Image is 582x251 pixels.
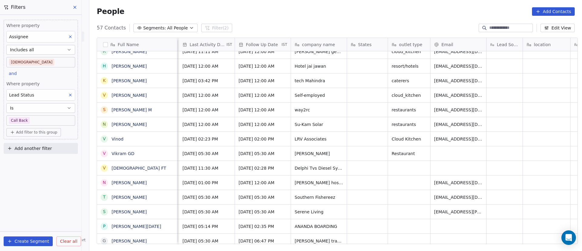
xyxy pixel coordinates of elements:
[434,63,483,69] span: [EMAIL_ADDRESS][DOMAIN_NAME]
[112,49,147,54] a: [PERSON_NAME]
[239,49,287,55] span: [DATE] 12:00 AM
[392,63,426,69] span: resort/hotels
[112,195,147,200] a: [PERSON_NAME]
[112,239,147,243] a: [PERSON_NAME]
[103,48,106,55] div: R
[182,180,231,186] span: [DATE] 01:00 PM
[295,194,343,200] span: Southern Fishereez
[103,121,106,127] div: N
[434,49,483,55] span: [EMAIL_ADDRESS][DOMAIN_NAME]
[295,92,343,98] span: Self-employed
[112,180,147,185] a: [PERSON_NAME]
[239,209,287,215] span: [DATE] 05:30 AM
[434,92,483,98] span: [EMAIL_ADDRESS][DOMAIN_NAME]
[392,151,426,157] span: Restaurant
[112,224,161,229] a: [PERSON_NAME][DATE]
[392,107,426,113] span: restaurants
[295,63,343,69] span: Hotel jai jawan
[239,92,287,98] span: [DATE] 12:00 AM
[112,93,147,98] a: [PERSON_NAME]
[239,136,287,142] span: [DATE] 02:00 PM
[112,107,152,112] a: [PERSON_NAME] M
[295,136,343,142] span: LRV Associates
[112,137,123,141] a: Vinod
[103,136,106,142] div: V
[182,63,231,69] span: [DATE] 12:00 AM
[103,165,106,171] div: V
[179,38,235,51] div: Last Activity DateIST
[239,165,287,171] span: [DATE] 02:28 PM
[103,238,106,244] div: G
[112,151,134,156] a: Vikram GD
[239,107,287,113] span: [DATE] 12:00 AM
[182,136,231,142] span: [DATE] 02:23 PM
[167,25,188,31] span: All People
[182,209,231,215] span: [DATE] 05:30 AM
[97,51,177,244] div: grid
[182,49,231,55] span: [DATE] 11:11 AM
[190,42,226,48] span: Last Activity Date
[239,78,287,84] span: [DATE] 12:00 AM
[182,121,231,127] span: [DATE] 12:00 AM
[118,42,139,48] span: Full Name
[295,180,343,186] span: [PERSON_NAME] hospitality services pvt ltd
[392,49,426,55] span: cloud_kitchen
[182,223,231,229] span: [DATE] 05:14 PM
[497,42,519,48] span: Lead Source
[291,38,347,51] div: company name
[532,7,575,16] button: Add Contacts
[201,24,232,32] button: Filter(2)
[487,38,523,51] div: Lead Source
[540,24,575,32] button: Edit View
[392,92,426,98] span: cloud_kitchen
[103,194,106,200] div: T
[295,78,343,84] span: tech Mahindra
[97,24,126,32] span: 57 Contacts
[143,25,166,31] span: Segments:
[392,136,426,142] span: Cloud Kitchen
[182,238,231,244] span: [DATE] 05:30 AM
[112,78,147,83] a: [PERSON_NAME]
[103,209,106,215] div: S
[239,223,287,229] span: [DATE] 02:35 PM
[103,179,106,186] div: N
[392,121,426,127] span: restaurants
[392,78,426,84] span: caterers
[103,107,106,113] div: S
[295,151,343,157] span: [PERSON_NAME]
[434,121,483,127] span: [EMAIL_ADDRESS][DOMAIN_NAME]
[112,166,166,171] a: [DEMOGRAPHIC_DATA] FT
[226,42,232,47] span: IST
[182,194,231,200] span: [DATE] 05:30 AM
[434,180,483,186] span: [EMAIL_ADDRESS][DOMAIN_NAME]
[239,194,287,200] span: [DATE] 05:30 AM
[182,78,231,84] span: [DATE] 03:42 PM
[239,151,287,157] span: [DATE] 05:30 AM
[434,209,483,215] span: [EMAIL_ADDRESS][PERSON_NAME][DOMAIN_NAME]
[434,107,483,113] span: [EMAIL_ADDRESS][DOMAIN_NAME]
[103,223,105,229] div: P
[295,49,343,55] span: [PERSON_NAME] general
[295,209,343,215] span: Serene Living
[112,122,147,127] a: [PERSON_NAME]
[295,165,343,171] span: Delphi Tvs Diesel Systems Ltd mannur
[182,92,231,98] span: [DATE] 12:00 AM
[103,92,106,98] div: V
[239,63,287,69] span: [DATE] 12:00 AM
[282,42,287,47] span: IST
[302,42,335,48] span: company name
[112,209,147,214] a: [PERSON_NAME]
[441,42,453,48] span: Email
[434,194,483,200] span: [EMAIL_ADDRESS][DOMAIN_NAME]
[347,38,388,51] div: States
[246,42,278,48] span: Follow Up Date
[295,107,343,113] span: way2rc
[358,42,371,48] span: States
[112,64,147,69] a: [PERSON_NAME]
[239,180,287,186] span: [DATE] 12:00 AM
[239,238,287,244] span: [DATE] 06:47 PM
[182,151,231,157] span: [DATE] 05:30 AM
[295,223,343,229] span: ANANDA BOARDING
[235,38,291,51] div: Follow Up DateIST
[182,107,231,113] span: [DATE] 12:00 AM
